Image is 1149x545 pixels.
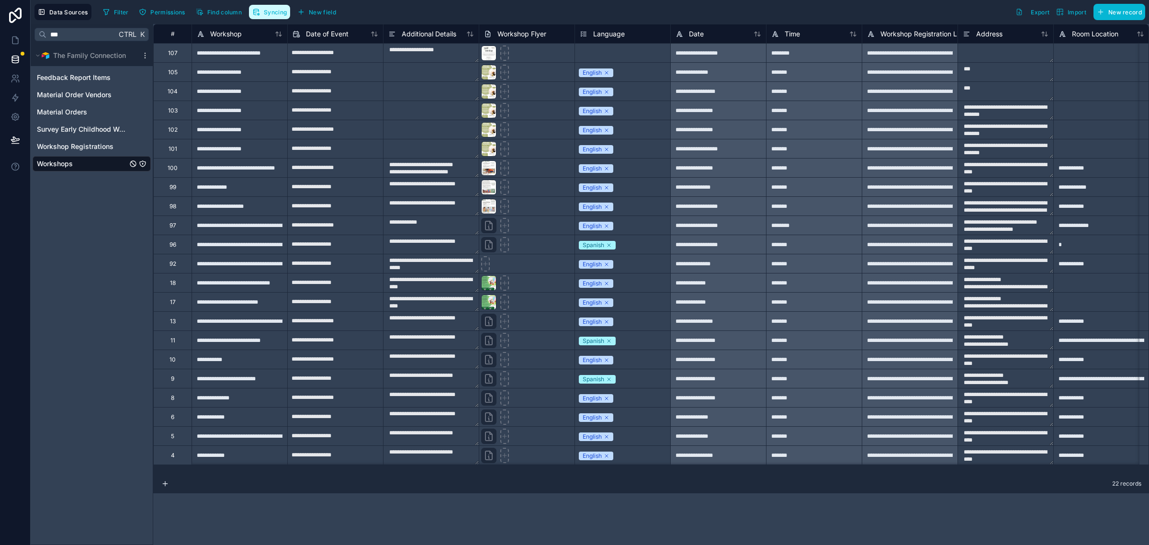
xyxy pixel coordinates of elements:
a: Syncing [249,5,294,19]
div: English [583,279,602,288]
a: Permissions [135,5,192,19]
button: Airtable LogoThe Family Connection [33,49,137,62]
span: Find column [207,9,242,16]
div: Material Orders [33,104,151,120]
button: New field [294,5,339,19]
button: Data Sources [34,4,91,20]
div: 9 [171,375,174,383]
span: Material Orders [37,107,87,117]
div: 13 [170,318,176,325]
div: 102 [168,126,178,134]
div: Survey Early Childhood Work Environment [33,122,151,137]
img: Airtable Logo [42,52,49,59]
span: Import [1068,9,1086,16]
div: 17 [170,298,176,306]
div: English [583,432,602,441]
span: New record [1108,9,1142,16]
span: Workshop Flyer [497,29,546,39]
div: English [583,88,602,96]
div: English [583,452,602,460]
span: Room Location [1072,29,1118,39]
span: Export [1031,9,1049,16]
span: Date of Event [306,29,349,39]
div: English [583,394,602,403]
button: Find column [192,5,245,19]
div: English [583,298,602,307]
div: 96 [169,241,176,249]
span: Workshop [210,29,242,39]
div: Spanish [583,375,604,384]
span: Workshops [37,159,73,169]
div: English [583,318,602,326]
div: English [583,260,602,269]
span: Workshop Registration Link [880,29,966,39]
div: English [583,222,602,230]
span: Feedback Report Items [37,73,111,82]
div: Spanish [583,337,604,345]
div: 105 [168,68,178,76]
div: # [161,30,184,37]
div: English [583,107,602,115]
span: Ctrl [118,28,137,40]
div: English [583,356,602,364]
span: Survey Early Childhood Work Environment [37,125,127,134]
div: English [583,126,602,135]
span: The Family Connection [53,51,126,60]
div: 11 [170,337,175,344]
div: 103 [168,107,178,114]
span: Data Sources [49,9,88,16]
div: English [583,164,602,173]
div: 100 [168,164,178,172]
div: scrollable content [31,45,153,176]
button: New record [1093,4,1145,20]
span: Date [689,29,704,39]
div: 18 [170,279,176,287]
div: 107 [168,49,178,57]
span: K [139,31,146,38]
div: 8 [171,394,174,402]
span: Filter [114,9,129,16]
div: English [583,145,602,154]
button: Filter [99,5,132,19]
button: Export [1012,4,1053,20]
span: New field [309,9,336,16]
a: New record [1090,4,1145,20]
button: Import [1053,4,1090,20]
div: 4 [171,452,175,459]
div: 92 [169,260,176,268]
span: Time [785,29,800,39]
button: Syncing [249,5,290,19]
div: 97 [169,222,176,229]
button: Permissions [135,5,188,19]
div: Feedback Report Items [33,70,151,85]
span: 22 records [1112,480,1141,488]
div: English [583,413,602,422]
span: Address [976,29,1003,39]
div: 104 [168,88,178,95]
span: Additional Details [402,29,456,39]
span: Permissions [150,9,185,16]
div: 6 [171,413,174,421]
div: Workshops [33,156,151,171]
div: 99 [169,183,176,191]
div: English [583,183,602,192]
span: Syncing [264,9,287,16]
div: English [583,68,602,77]
div: Material Order Vendors [33,87,151,102]
div: 101 [169,145,177,153]
div: Workshop Registrations [33,139,151,154]
div: 10 [169,356,176,363]
div: English [583,203,602,211]
div: 5 [171,432,174,440]
div: 98 [169,203,176,210]
span: Language [593,29,625,39]
div: Spanish [583,241,604,250]
span: Workshop Registrations [37,142,113,151]
span: Material Order Vendors [37,90,112,100]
